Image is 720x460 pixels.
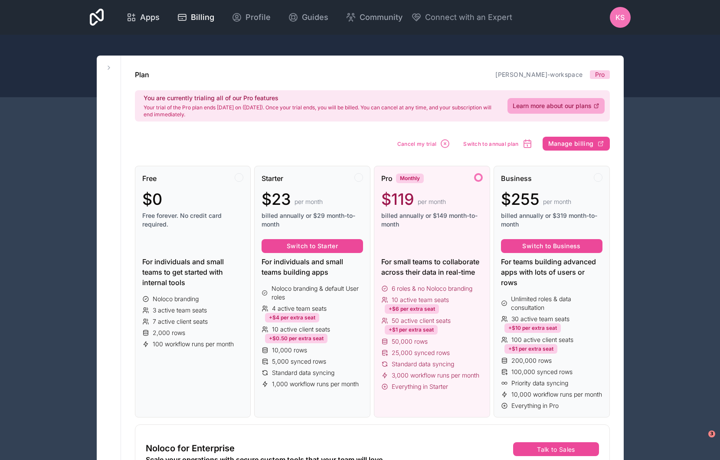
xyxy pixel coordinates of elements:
div: +$1 per extra seat [504,344,557,354]
span: Everything in Starter [392,382,448,391]
button: Switch to annual plan [460,135,535,152]
a: Community [339,8,409,27]
div: +$1 per extra seat [385,325,438,335]
span: billed annually or $29 month-to-month [262,211,363,229]
span: 100 workflow runs per month [153,340,234,348]
span: 5,000 synced rows [272,357,326,366]
span: Guides [302,11,328,23]
div: +$0.50 per extra seat [265,334,327,343]
span: 3,000 workflow runs per month [392,371,479,380]
span: 3 active team seats [153,306,207,315]
span: 10,000 workflow runs per month [511,390,602,399]
span: Free [142,173,157,184]
span: 10 active team seats [392,296,449,304]
span: Standard data syncing [272,368,334,377]
span: Pro [595,70,605,79]
span: Noloco branding & default User roles [272,284,363,302]
span: Cancel my trial [397,141,437,147]
span: per month [295,197,323,206]
span: 50 active client seats [392,316,451,325]
span: Free forever. No credit card required. [142,211,244,229]
span: Starter [262,173,283,184]
span: $23 [262,191,291,208]
div: +$10 per extra seat [504,323,561,333]
span: Community [360,11,403,23]
a: Learn more about our plans [507,98,605,114]
span: $0 [142,191,162,208]
span: Billing [191,11,214,23]
div: Monthly [396,174,424,183]
span: 25,000 synced rows [392,348,450,357]
a: Apps [119,8,167,27]
span: Everything in Pro [511,401,559,410]
span: Learn more about our plans [513,102,592,110]
span: Connect with an Expert [425,11,512,23]
span: 30 active team seats [511,315,569,323]
button: Switch to Starter [262,239,363,253]
button: Manage billing [543,137,610,151]
span: 4 active team seats [272,304,327,313]
span: per month [543,197,571,206]
span: 7 active client seats [153,317,208,326]
span: 6 roles & no Noloco branding [392,284,472,293]
span: 200,000 rows [511,356,552,365]
span: KS [615,12,625,23]
a: Billing [170,8,221,27]
button: Cancel my trial [394,135,454,152]
span: $119 [381,191,414,208]
div: For individuals and small teams to get started with internal tools [142,256,244,288]
span: Switch to annual plan [463,141,518,147]
a: [PERSON_NAME]-workspace [495,71,583,78]
span: Business [501,173,532,184]
span: Unlimited roles & data consultation [511,295,602,312]
div: For individuals and small teams building apps [262,256,363,277]
a: Profile [225,8,278,27]
span: billed annually or $319 month-to-month [501,211,602,229]
span: 10 active client seats [272,325,330,334]
span: Pro [381,173,393,184]
button: Switch to Business [501,239,602,253]
iframe: Intercom live chat [691,430,711,451]
span: Profile [245,11,271,23]
span: per month [418,197,446,206]
span: Noloco branding [153,295,199,303]
div: +$4 per extra seat [265,313,319,322]
a: Guides [281,8,335,27]
div: For small teams to collaborate across their data in real-time [381,256,483,277]
span: Apps [140,11,160,23]
p: Your trial of the Pro plan ends [DATE] on ([DATE]). Once your trial ends, you will be billed. You... [144,104,497,118]
span: Manage billing [548,140,594,148]
span: 100,000 synced rows [511,368,573,376]
span: 1,000 workflow runs per month [272,380,359,388]
span: 2,000 rows [153,329,185,337]
div: +$6 per extra seat [385,304,439,314]
span: 3 [708,430,715,437]
div: For teams building advanced apps with lots of users or rows [501,256,602,288]
span: 100 active client seats [511,335,573,344]
span: 50,000 rows [392,337,428,346]
span: Noloco for Enterprise [146,442,235,454]
span: Priority data syncing [511,379,568,388]
span: 10,000 rows [272,346,307,355]
span: billed annually or $149 month-to-month [381,211,483,229]
h1: Plan [135,69,149,80]
h2: You are currently trialing all of our Pro features [144,94,497,102]
button: Talk to Sales [513,442,599,456]
button: Connect with an Expert [411,11,512,23]
span: $255 [501,191,540,208]
span: Standard data syncing [392,360,454,368]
